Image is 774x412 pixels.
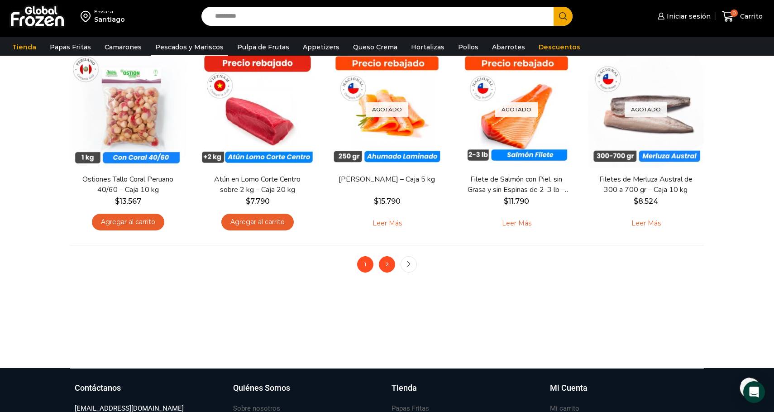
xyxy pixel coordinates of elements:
a: 2 [379,256,395,273]
a: Tienda [392,382,541,403]
a: Pollos [454,38,483,56]
img: address-field-icon.svg [81,9,94,24]
a: Iniciar sesión [655,7,711,25]
a: Quiénes Somos [233,382,382,403]
a: Ostiones Tallo Coral Peruano 40/60 – Caja 10 kg [76,174,180,195]
a: Leé más sobre “Filetes de Merluza Austral de 300 a 700 gr - Caja 10 kg” [617,214,675,233]
a: Descuentos [534,38,585,56]
a: Pescados y Mariscos [151,38,228,56]
a: Contáctanos [75,382,224,403]
a: Agregar al carrito: “Atún en Lomo Corte Centro sobre 2 kg - Caja 20 kg” [221,214,294,230]
bdi: 7.790 [246,197,270,206]
a: Tienda [8,38,41,56]
a: Hortalizas [406,38,449,56]
h3: Tienda [392,382,417,394]
bdi: 13.567 [115,197,141,206]
a: [PERSON_NAME] – Caja 5 kg [335,174,439,185]
a: Atún en Lomo Corte Centro sobre 2 kg – Caja 20 kg [205,174,310,195]
h3: Quiénes Somos [233,382,290,394]
a: Appetizers [298,38,344,56]
a: Leé más sobre “Salmón Ahumado Laminado - Caja 5 kg” [358,214,416,233]
p: Agotado [625,102,667,117]
p: Agotado [495,102,538,117]
a: Pulpa de Frutas [233,38,294,56]
h3: Contáctanos [75,382,121,394]
button: Search button [554,7,573,26]
bdi: 15.790 [374,197,401,206]
a: Filete de Salmón con Piel, sin Grasa y sin Espinas de 2-3 lb – Premium – Caja 10 kg [464,174,569,195]
a: 0 Carrito [720,6,765,27]
a: Leé más sobre “Filete de Salmón con Piel, sin Grasa y sin Espinas de 2-3 lb - Premium - Caja 10 kg” [488,214,545,233]
div: Santiago [94,15,125,24]
span: Iniciar sesión [664,12,711,21]
div: Enviar a [94,9,125,15]
span: $ [504,197,508,206]
span: $ [634,197,638,206]
a: Abarrotes [487,38,530,56]
div: Open Intercom Messenger [743,381,765,403]
bdi: 11.790 [504,197,529,206]
span: $ [115,197,119,206]
a: Camarones [100,38,146,56]
h3: Mi Cuenta [550,382,588,394]
a: Mi Cuenta [550,382,699,403]
span: 0 [731,10,738,17]
a: Agregar al carrito: “Ostiones Tallo Coral Peruano 40/60 - Caja 10 kg” [92,214,164,230]
span: $ [246,197,250,206]
span: $ [374,197,378,206]
p: Agotado [366,102,408,117]
span: Carrito [738,12,763,21]
bdi: 8.524 [634,197,659,206]
a: Filetes de Merluza Austral de 300 a 700 gr – Caja 10 kg [594,174,698,195]
a: Papas Fritas [45,38,96,56]
a: Queso Crema [349,38,402,56]
span: 1 [357,256,373,273]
